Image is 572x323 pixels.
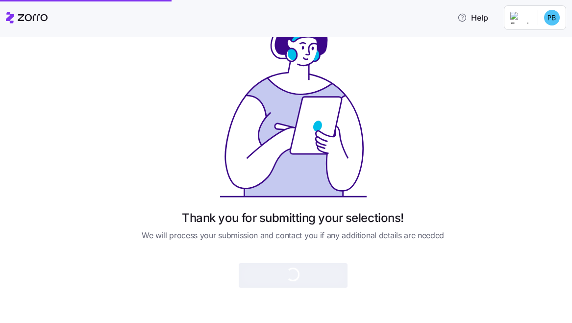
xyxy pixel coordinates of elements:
[544,10,560,25] img: 62b90ae2bf77b5f407ef6a3f8ba989eb
[457,12,488,24] span: Help
[449,8,496,27] button: Help
[182,210,403,225] h1: Thank you for submitting your selections!
[510,12,530,24] img: Employer logo
[142,229,444,242] span: We will process your submission and contact you if any additional details are needed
